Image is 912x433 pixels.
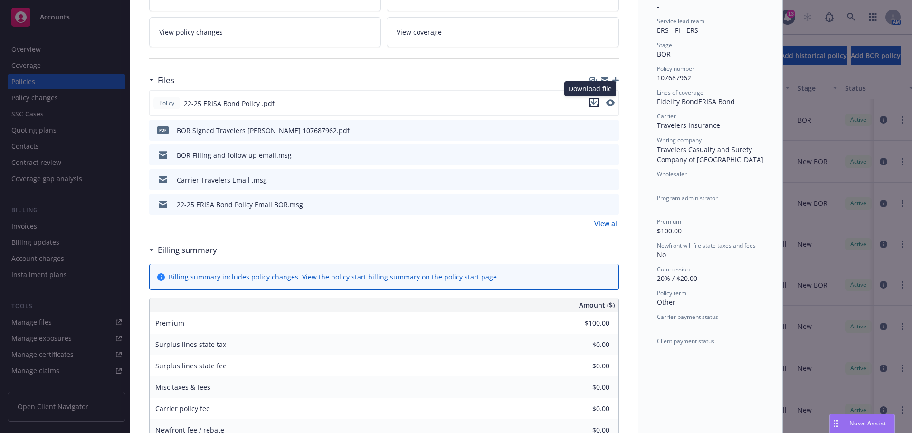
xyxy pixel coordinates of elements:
[657,313,718,321] span: Carrier payment status
[579,300,615,310] span: Amount ($)
[657,73,691,82] span: 107687962
[607,125,615,135] button: preview file
[657,194,718,202] span: Program administrator
[397,27,442,37] span: View coverage
[657,136,702,144] span: Writing company
[657,41,672,49] span: Stage
[589,98,598,109] button: download file
[657,241,756,250] span: Newfront will file state taxes and fees
[158,244,217,256] h3: Billing summary
[657,2,659,11] span: -
[155,318,184,327] span: Premium
[606,99,615,106] button: preview file
[591,125,599,135] button: download file
[830,414,842,433] div: Drag to move
[657,49,671,58] span: BOR
[657,250,666,259] span: No
[553,316,615,330] input: 0.00
[657,322,659,331] span: -
[169,272,499,282] div: Billing summary includes policy changes. View the policy start billing summary on the .
[444,272,497,281] a: policy start page
[607,175,615,185] button: preview file
[589,98,598,107] button: download file
[564,81,616,96] div: Download file
[849,419,887,427] span: Nova Assist
[607,200,615,210] button: preview file
[553,359,615,373] input: 0.00
[149,244,217,256] div: Billing summary
[553,402,615,416] input: 0.00
[158,74,174,87] h3: Files
[698,97,735,106] span: ERISA Bond
[657,65,694,73] span: Policy number
[657,17,704,25] span: Service lead team
[657,97,698,106] span: Fidelity Bond
[155,383,210,392] span: Misc taxes & fees
[657,298,675,307] span: Other
[657,218,681,226] span: Premium
[594,219,619,229] a: View all
[184,98,275,108] span: 22-25 ERISA Bond Policy .pdf
[157,99,176,107] span: Policy
[553,337,615,352] input: 0.00
[591,200,599,210] button: download file
[149,17,381,47] a: View policy changes
[657,121,720,130] span: Travelers Insurance
[387,17,619,47] a: View coverage
[657,289,686,297] span: Policy term
[657,202,659,212] span: -
[177,150,292,160] div: BOR Filling and follow up email.msg
[155,340,226,349] span: Surplus lines state tax
[607,150,615,160] button: preview file
[149,74,174,87] div: Files
[657,88,703,96] span: Lines of coverage
[606,98,615,109] button: preview file
[657,346,659,355] span: -
[657,274,697,283] span: 20% / $20.00
[159,27,223,37] span: View policy changes
[657,337,714,345] span: Client payment status
[657,226,682,235] span: $100.00
[657,26,698,35] span: ERS - FI - ERS
[657,179,659,188] span: -
[155,361,227,370] span: Surplus lines state fee
[177,200,303,210] div: 22-25 ERISA Bond Policy Email BOR.msg
[591,175,599,185] button: download file
[657,265,690,273] span: Commission
[829,414,895,433] button: Nova Assist
[657,112,676,120] span: Carrier
[177,125,350,135] div: BOR Signed Travelers [PERSON_NAME] 107687962.pdf
[657,170,687,178] span: Wholesaler
[177,175,267,185] div: Carrier Travelers Email .msg
[155,404,210,413] span: Carrier policy fee
[157,126,169,134] span: pdf
[657,145,763,164] span: Travelers Casualty and Surety Company of [GEOGRAPHIC_DATA]
[591,150,599,160] button: download file
[553,380,615,395] input: 0.00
